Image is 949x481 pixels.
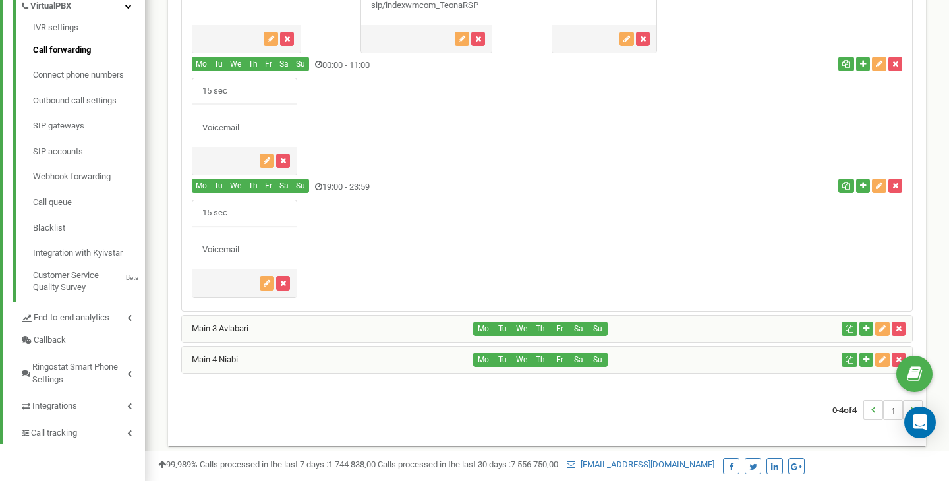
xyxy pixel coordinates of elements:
[20,352,145,391] a: Ringostat Smart Phone Settings
[844,404,852,416] span: of
[883,400,903,420] li: 1
[832,400,863,420] span: 0-4 4
[210,179,227,193] button: Tu
[192,57,211,71] button: Mo
[261,57,276,71] button: Fr
[33,164,145,190] a: Webhook forwarding
[492,322,512,336] button: Tu
[33,38,145,63] a: Call forwarding
[20,329,145,352] a: Callback
[33,139,145,165] a: SIP accounts
[473,353,493,367] button: Mo
[531,353,550,367] button: Th
[261,179,276,193] button: Fr
[192,244,297,256] div: Voicemail
[33,215,145,241] a: Blacklist
[182,324,248,333] a: Main 3 Avlabari
[569,353,589,367] button: Sa
[292,57,309,71] button: Su
[275,179,293,193] button: Sa
[192,78,237,104] span: 15 sec
[226,57,245,71] button: We
[20,391,145,418] a: Integrations
[511,353,531,367] button: We
[550,322,569,336] button: Fr
[275,57,293,71] button: Sa
[569,322,589,336] button: Sa
[531,322,550,336] button: Th
[192,179,211,193] button: Mo
[32,361,127,385] span: Ringostat Smart Phone Settings
[192,200,237,226] span: 15 sec
[210,57,227,71] button: Tu
[192,122,297,134] div: Voicemail
[378,459,558,469] span: Calls processed in the last 30 days :
[20,418,145,445] a: Call tracking
[328,459,376,469] u: 1 744 838,00
[832,387,923,433] nav: ...
[292,179,309,193] button: Su
[244,57,262,71] button: Th
[33,63,145,88] a: Connect phone numbers
[31,427,77,439] span: Call tracking
[33,240,145,266] a: Integration with Kyivstar
[588,353,608,367] button: Su
[200,459,376,469] span: Calls processed in the last 7 days :
[158,459,198,469] span: 99,989%
[473,322,493,336] button: Mo
[244,179,262,193] button: Th
[904,407,936,438] div: Open Intercom Messenger
[182,57,669,74] div: 00:00 - 11:00
[33,113,145,139] a: SIP gateways
[567,459,714,469] a: [EMAIL_ADDRESS][DOMAIN_NAME]
[226,179,245,193] button: We
[33,88,145,114] a: Outbound call settings
[182,354,238,364] a: Main 4 Niabi
[511,322,531,336] button: We
[492,353,512,367] button: Tu
[511,459,558,469] u: 7 556 750,00
[588,322,608,336] button: Su
[34,312,109,324] span: End-to-end analytics
[33,22,145,38] a: IVR settings
[33,190,145,215] a: Call queue
[182,179,669,196] div: 19:00 - 23:59
[34,334,66,347] span: Callback
[32,400,77,412] span: Integrations
[550,353,569,367] button: Fr
[33,266,145,294] a: Customer Service Quality SurveyBeta
[20,302,145,329] a: End-to-end analytics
